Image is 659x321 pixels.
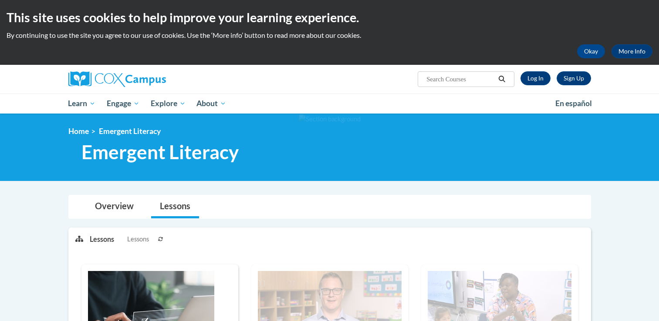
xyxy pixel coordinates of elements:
[7,9,652,26] h2: This site uses cookies to help improve your learning experience.
[68,71,166,87] img: Cox Campus
[68,71,234,87] a: Cox Campus
[55,94,604,114] div: Main menu
[63,94,101,114] a: Learn
[99,127,161,136] span: Emergent Literacy
[127,234,149,244] span: Lessons
[145,94,191,114] a: Explore
[577,44,605,58] button: Okay
[151,195,199,218] a: Lessons
[90,234,114,244] p: Lessons
[495,74,508,84] button: Search
[86,195,142,218] a: Overview
[101,94,145,114] a: Engage
[550,94,598,113] a: En español
[81,140,239,164] span: Emergent Literacy
[555,99,592,108] span: En español
[68,98,95,109] span: Learn
[557,71,591,85] a: Register
[196,98,226,109] span: About
[68,127,89,136] a: Home
[299,114,361,124] img: Section background
[107,98,139,109] span: Engage
[191,94,232,114] a: About
[520,71,551,85] a: Log In
[151,98,186,109] span: Explore
[612,44,652,58] a: More Info
[426,74,495,84] input: Search Courses
[7,30,652,40] p: By continuing to use the site you agree to our use of cookies. Use the ‘More info’ button to read...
